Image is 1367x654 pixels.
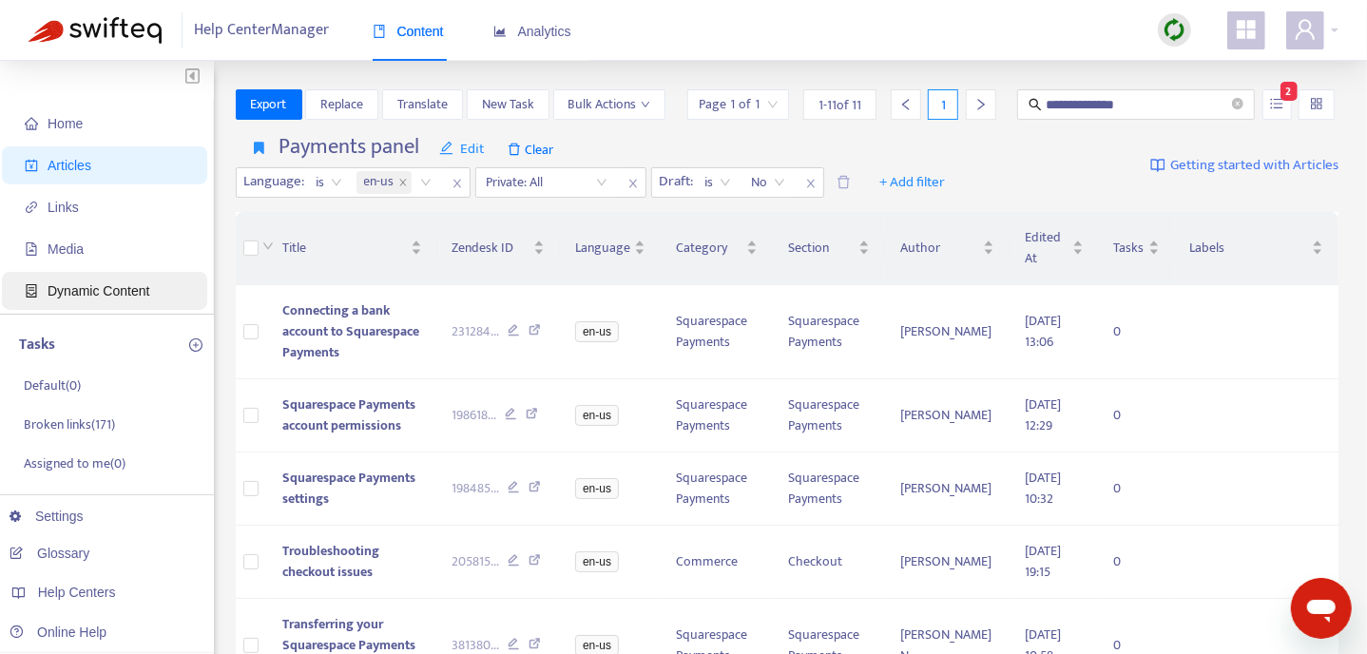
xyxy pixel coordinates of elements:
img: image-link [1150,158,1165,173]
p: Broken links ( 171 ) [24,414,115,434]
span: is [317,168,342,197]
td: Squarespace Payments [773,452,885,526]
a: Glossary [10,546,89,561]
span: No [752,168,785,197]
span: Squarespace Payments account permissions [282,394,415,436]
span: account-book [25,159,38,172]
th: Section [773,212,885,285]
p: Assigned to me ( 0 ) [24,453,125,473]
div: 1 [928,89,958,120]
th: Author [885,212,1010,285]
span: link [25,201,38,214]
span: Translate [397,94,448,115]
span: Author [900,238,979,259]
button: editEdit [425,134,499,164]
span: close [398,178,408,187]
span: Links [48,200,79,215]
span: 1 - 11 of 11 [818,95,861,115]
img: sync.dc5367851b00ba804db3.png [1163,18,1186,42]
td: Squarespace Payments [661,285,773,379]
span: Dynamic Content [48,283,149,298]
button: unordered-list [1262,89,1292,120]
span: delete [837,175,851,189]
span: Language [575,238,630,259]
td: 0 [1099,285,1175,379]
span: Draft : [652,168,697,197]
span: unordered-list [1270,97,1283,110]
a: Settings [10,509,84,524]
span: Zendesk ID [452,238,530,259]
span: [DATE] 12:29 [1025,394,1061,436]
span: close [799,172,823,195]
span: Language : [237,168,308,197]
span: [DATE] 19:15 [1025,540,1061,583]
span: Replace [320,94,363,115]
span: Help Center Manager [195,12,330,48]
td: Commerce [661,526,773,599]
p: Tasks [19,334,55,356]
span: Title [282,238,406,259]
span: Section [788,238,855,259]
a: Getting started with Articles [1150,134,1338,198]
td: 0 [1099,452,1175,526]
span: en-us [364,171,395,194]
td: [PERSON_NAME] [885,285,1010,379]
span: Category [676,238,742,259]
span: container [25,284,38,298]
img: Swifteq [29,17,162,44]
th: Edited At [1010,212,1099,285]
span: Analytics [493,24,571,39]
td: 0 [1099,379,1175,452]
th: Title [267,212,436,285]
button: Bulk Actionsdown [553,89,665,120]
span: close [445,172,470,195]
span: 2 [1280,82,1298,101]
span: en-us [575,405,619,426]
span: right [974,98,988,111]
span: Labels [1190,238,1308,259]
span: area-chart [493,25,507,38]
td: [PERSON_NAME] [885,379,1010,452]
td: Checkout [773,526,885,599]
button: + Add filter [865,167,959,198]
span: file-image [25,242,38,256]
td: Squarespace Payments [773,379,885,452]
span: en-us [575,478,619,499]
span: Export [251,94,287,115]
td: [PERSON_NAME] [885,452,1010,526]
span: [DATE] 10:32 [1025,467,1061,510]
p: Completed ( 0 ) [24,492,101,512]
span: 231284 ... [452,321,500,342]
span: appstore [1235,18,1258,41]
span: left [899,98,913,111]
span: Troubleshooting checkout issues [282,540,379,583]
span: Tasks [1114,238,1145,259]
span: 198618 ... [452,405,497,426]
span: is [705,168,731,197]
span: Help Centers [38,585,116,600]
span: New Task [482,94,534,115]
span: 198485 ... [452,478,500,499]
span: [DATE] 13:06 [1025,310,1061,353]
button: Export [236,89,302,120]
span: Content [373,24,444,39]
span: home [25,117,38,130]
span: en-us [356,171,412,194]
button: Translate [382,89,463,120]
th: Tasks [1099,212,1175,285]
span: Clear [498,134,563,164]
span: search [1029,98,1042,111]
span: close-circle [1232,98,1243,109]
td: Squarespace Payments [773,285,885,379]
td: Squarespace Payments [661,452,773,526]
td: Squarespace Payments [661,379,773,452]
td: [PERSON_NAME] [885,526,1010,599]
th: Zendesk ID [437,212,561,285]
span: Media [48,241,84,257]
span: Edit [439,138,485,161]
iframe: Button to launch messaging window [1291,578,1352,639]
span: + Add filter [879,171,945,194]
span: en-us [575,321,619,342]
span: close-circle [1232,96,1243,114]
th: Category [661,212,773,285]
